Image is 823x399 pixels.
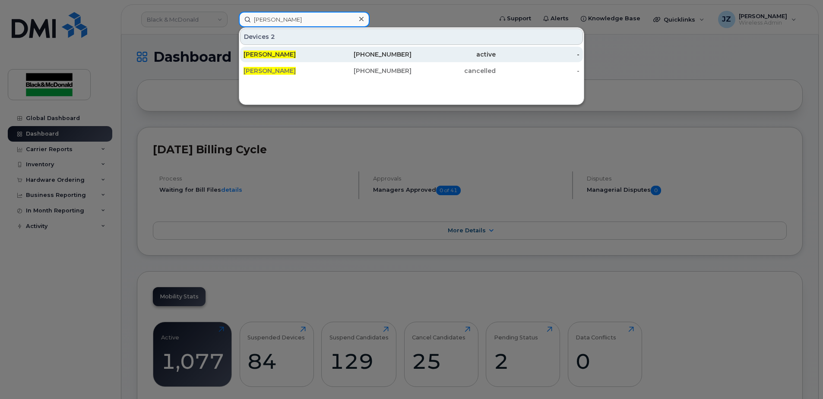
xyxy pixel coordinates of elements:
[240,63,583,79] a: [PERSON_NAME][PHONE_NUMBER]cancelled-
[244,51,296,58] span: [PERSON_NAME]
[328,66,412,75] div: [PHONE_NUMBER]
[271,32,275,41] span: 2
[244,67,296,75] span: [PERSON_NAME]
[496,50,580,59] div: -
[411,50,496,59] div: active
[496,66,580,75] div: -
[240,47,583,62] a: [PERSON_NAME][PHONE_NUMBER]active-
[328,50,412,59] div: [PHONE_NUMBER]
[240,28,583,45] div: Devices
[411,66,496,75] div: cancelled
